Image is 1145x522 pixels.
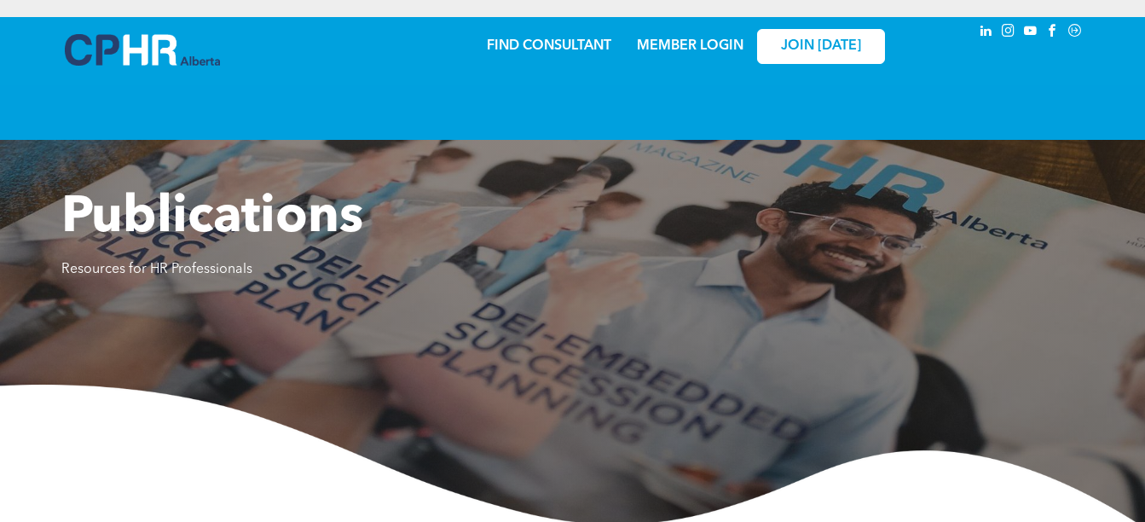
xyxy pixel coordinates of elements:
span: Resources for HR Professionals [61,263,252,276]
a: JOIN [DATE] [757,29,885,64]
a: youtube [1021,21,1040,44]
a: FIND CONSULTANT [487,39,611,53]
span: Publications [61,193,363,244]
a: instagram [999,21,1018,44]
a: Social network [1066,21,1084,44]
a: MEMBER LOGIN [637,39,743,53]
a: facebook [1044,21,1062,44]
img: A blue and white logo for cp alberta [65,34,220,66]
span: JOIN [DATE] [781,38,861,55]
a: linkedin [977,21,996,44]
